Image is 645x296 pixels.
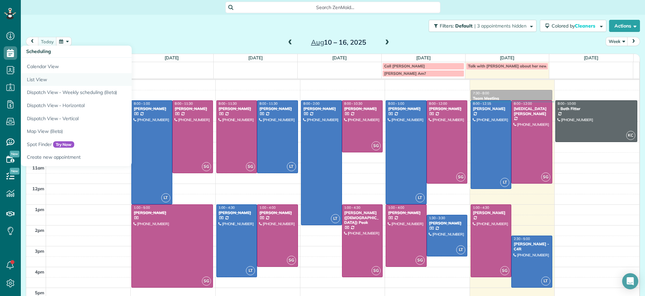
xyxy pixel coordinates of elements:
div: [PERSON_NAME] [259,210,296,215]
button: today [38,37,57,46]
span: 8:00 - 11:30 [259,101,277,106]
span: 7:30 - 8:00 [473,91,489,95]
a: Map View (Beta) [21,125,189,138]
div: [PERSON_NAME] ([DEMOGRAPHIC_DATA]) Peak [344,210,381,225]
span: SG [246,162,255,171]
span: Call [PERSON_NAME] [384,63,425,68]
span: Try Now [53,141,75,148]
span: 1:00 - 4:30 [344,205,360,210]
a: Calendar View [21,58,189,73]
span: 8:00 - 10:30 [344,101,362,106]
span: Default [455,23,473,29]
button: Actions [609,20,640,32]
span: 8:00 - 1:00 [388,101,404,106]
span: New [10,151,19,157]
span: 2:30 - 5:00 [514,237,530,241]
span: Colored by [552,23,598,29]
span: 1:00 - 4:00 [388,205,404,210]
a: [DATE] [416,55,431,60]
span: New [10,168,19,175]
span: KC [626,131,635,140]
span: [PERSON_NAME] Am? [384,71,426,76]
span: 8:00 - 11:30 [219,101,237,106]
span: Filters: [440,23,454,29]
div: [PERSON_NAME] [344,106,381,111]
span: LT [331,214,340,223]
div: [MEDICAL_DATA][PERSON_NAME] [513,106,550,116]
a: Spot FinderTry Now [21,138,189,151]
span: 1:00 - 5:00 [134,205,150,210]
span: 1pm [35,207,44,212]
span: Cleaners [575,23,596,29]
span: LT [456,245,465,254]
span: SG [202,277,211,286]
div: [PERSON_NAME] - C4R [513,242,550,251]
span: LT [246,266,255,275]
span: SG [456,172,465,182]
div: [PERSON_NAME] [218,210,255,215]
div: Team Meeting [473,96,550,101]
span: | 3 appointments hidden [474,23,526,29]
span: 3pm [35,248,44,254]
span: 11am [32,165,44,170]
div: [PERSON_NAME] [388,106,425,111]
span: LT [541,277,550,286]
span: Aug [311,38,324,46]
a: Create new appointment [21,151,189,166]
span: Scheduling [26,48,51,54]
a: [DATE] [165,55,179,60]
button: next [627,37,640,46]
span: 1:00 - 4:00 [259,205,275,210]
span: 4pm [35,269,44,275]
span: Talk with [PERSON_NAME] about her new address [468,63,563,68]
a: [DATE] [332,55,347,60]
div: [PERSON_NAME] [388,210,425,215]
div: [PERSON_NAME] [473,106,510,111]
a: Dispatch View - Vertical [21,112,189,125]
span: 8:00 - 12:15 [473,101,491,106]
div: [PERSON_NAME] [303,106,340,111]
span: 1:00 - 4:30 [219,205,235,210]
button: prev [26,37,39,46]
div: [PERSON_NAME] [174,106,211,111]
a: Dispatch View - Weekly scheduling (Beta) [21,86,189,99]
a: Dispatch View - Horizontal [21,99,189,112]
span: 5pm [35,290,44,295]
div: [PERSON_NAME] [429,221,466,226]
div: [PERSON_NAME] [133,106,170,111]
span: SG [372,266,381,275]
span: 8:00 - 11:30 [175,101,193,106]
button: Filters: Default | 3 appointments hidden [429,20,536,32]
span: SG [416,256,425,265]
div: [PERSON_NAME] [218,106,255,111]
div: [PERSON_NAME] [429,106,466,111]
div: Open Intercom Messenger [622,273,638,289]
a: List View [21,73,189,86]
a: [DATE] [584,55,598,60]
span: LT [500,178,509,187]
span: 8:00 - 12:00 [514,101,532,106]
span: 8:00 - 2:00 [303,101,319,106]
div: [PERSON_NAME] [133,210,211,215]
span: 2pm [35,228,44,233]
div: [PERSON_NAME] [473,210,510,215]
span: SG [500,266,509,275]
h2: 10 – 16, 2025 [297,39,381,46]
span: SG [541,172,550,182]
div: [PERSON_NAME] [259,106,296,111]
button: Colored byCleaners [540,20,606,32]
span: 8:00 - 12:00 [429,101,447,106]
span: SG [202,162,211,171]
span: 12pm [32,186,44,191]
a: [DATE] [248,55,263,60]
button: Week [606,37,628,46]
span: SG [372,141,381,150]
span: 8:00 - 10:00 [558,101,576,106]
span: LT [287,162,296,171]
div: - Bath Fitter [557,106,635,111]
a: [DATE] [500,55,514,60]
span: 8:00 - 1:00 [134,101,150,106]
span: LT [416,193,425,202]
span: SG [287,256,296,265]
span: LT [161,193,170,202]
